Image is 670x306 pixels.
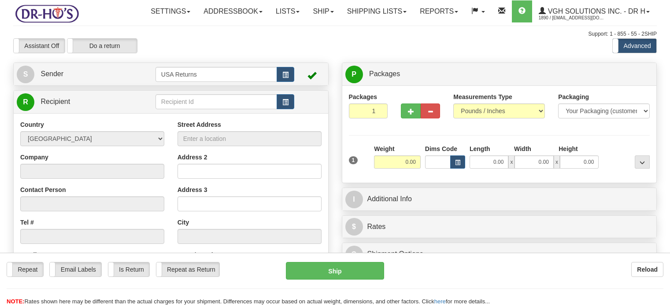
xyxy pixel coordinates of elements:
[546,7,645,15] span: VGH Solutions Inc. - Dr H
[345,190,654,208] a: IAdditional Info
[178,153,207,162] label: Address 2
[17,65,155,83] a: S Sender
[269,0,306,22] a: Lists
[13,2,81,25] img: logo1890.jpg
[508,155,515,169] span: x
[635,155,650,169] div: ...
[20,251,37,259] label: Email
[306,0,340,22] a: Ship
[345,191,363,208] span: I
[349,156,358,164] span: 1
[434,298,446,305] a: here
[20,153,48,162] label: Company
[631,262,663,277] button: Reload
[349,92,378,101] label: Packages
[369,70,400,77] span: Packages
[178,131,322,146] input: Enter a location
[67,39,137,53] label: Do a return
[514,144,531,153] label: Width
[7,262,43,277] label: Repeat
[17,93,34,111] span: R
[20,218,34,227] label: Tel #
[7,298,24,305] span: NOTE:
[539,14,605,22] span: 1890 / [EMAIL_ADDRESS][DOMAIN_NAME]
[178,218,189,227] label: City
[425,144,457,153] label: Dims Code
[50,262,101,277] label: Email Labels
[374,144,394,153] label: Weight
[345,218,363,236] span: $
[178,251,224,259] label: State / Province
[345,218,654,236] a: $Rates
[345,66,363,83] span: P
[345,65,654,83] a: P Packages
[17,66,34,83] span: S
[155,94,277,109] input: Recipient Id
[178,120,221,129] label: Street Address
[178,185,207,194] label: Address 3
[413,0,465,22] a: Reports
[470,144,490,153] label: Length
[341,0,413,22] a: Shipping lists
[637,266,658,273] b: Reload
[554,155,560,169] span: x
[144,0,197,22] a: Settings
[14,39,65,53] label: Assistant Off
[613,39,656,53] label: Advanced
[453,92,512,101] label: Measurements Type
[156,262,219,277] label: Repeat as Return
[20,185,66,194] label: Contact Person
[20,120,44,129] label: Country
[41,70,63,77] span: Sender
[345,245,654,263] a: OShipment Options
[155,67,277,82] input: Sender Id
[345,246,363,263] span: O
[41,98,70,105] span: Recipient
[197,0,269,22] a: Addressbook
[532,0,656,22] a: VGH Solutions Inc. - Dr H 1890 / [EMAIL_ADDRESS][DOMAIN_NAME]
[13,30,657,38] div: Support: 1 - 855 - 55 - 2SHIP
[558,92,589,101] label: Packaging
[108,262,149,277] label: Is Return
[17,93,140,111] a: R Recipient
[650,108,669,198] iframe: chat widget
[286,262,385,280] button: Ship
[559,144,578,153] label: Height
